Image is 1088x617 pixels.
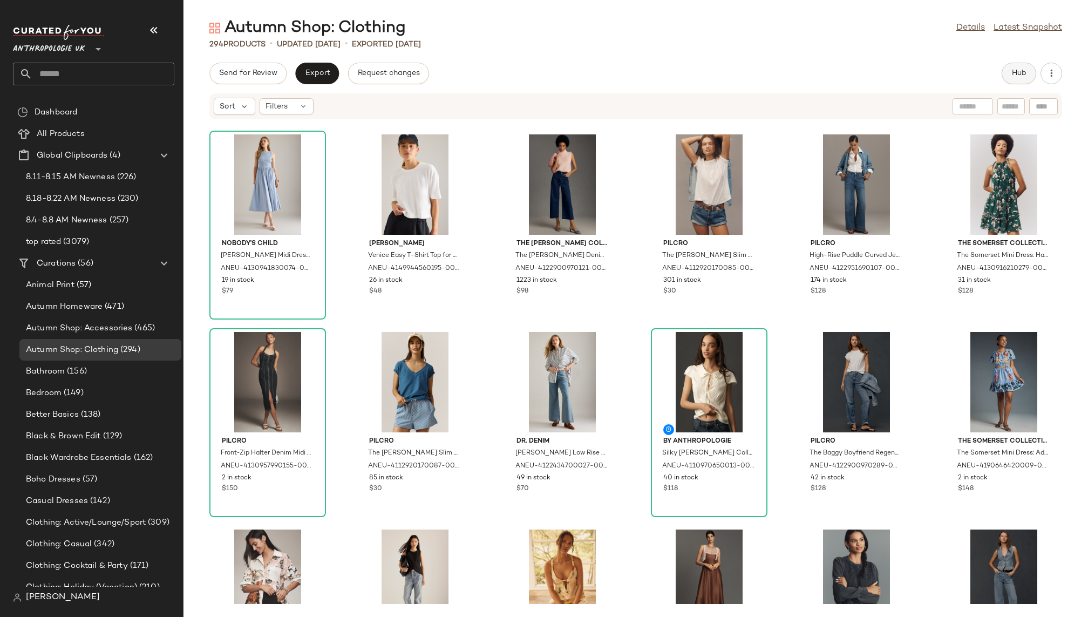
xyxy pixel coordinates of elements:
[515,449,607,458] span: [PERSON_NAME] Low Rise Flare Jeans for Women in Blue, Cotton, Size 30 by Dr. Denim at Anthropologie
[810,264,901,274] span: ANEU-4122951690107-000-093
[958,437,1050,446] span: The Somerset Collection by Anthropologie
[369,287,382,296] span: $48
[277,39,341,50] p: updated [DATE]
[26,495,88,507] span: Casual Dresses
[958,484,974,494] span: $148
[101,430,123,443] span: (129)
[369,239,461,249] span: [PERSON_NAME]
[26,279,74,291] span: Animal Print
[958,473,988,483] span: 2 in stock
[118,344,140,356] span: (294)
[516,276,557,286] span: 1223 in stock
[361,332,470,432] img: 4112920170087_043_b
[662,462,754,471] span: ANEU-4110970650013-000-011
[26,409,79,421] span: Better Basics
[369,437,461,446] span: Pilcro
[115,193,139,205] span: (230)
[811,473,845,483] span: 42 in stock
[662,449,754,458] span: Silky [PERSON_NAME] Collared Blouse for Women in White, Viscose, Size XL by Anthropologie
[994,22,1062,35] a: Latest Snapshot
[958,287,973,296] span: $128
[663,276,701,286] span: 301 in stock
[26,214,107,227] span: 8.4-8.8 AM Newness
[810,462,901,471] span: ANEU-4122900970289-000-093
[26,581,137,594] span: Clothing: Holiday (Vacation)
[65,365,87,378] span: (156)
[209,39,266,50] div: Products
[515,264,607,274] span: ANEU-4122900970121-000-040
[352,39,421,50] p: Exported [DATE]
[368,251,460,261] span: Venice Easy T-Shirt Top for Women in White, Cotton/Elastane/Modal, Size Small by [PERSON_NAME] at...
[811,287,826,296] span: $128
[132,452,153,464] span: (162)
[26,473,80,486] span: Boho Dresses
[662,264,754,274] span: ANEU-4112920170085-000-010
[209,63,287,84] button: Send for Review
[810,449,901,458] span: The Baggy Boyfriend Regenerative Cotton Mid-Rise Relaxed Jeans for Women in Blue, Size 23 by Pilc...
[132,322,155,335] span: (465)
[1011,69,1026,78] span: Hub
[655,332,764,432] img: 4110970650013_011_b
[222,437,314,446] span: Pilcro
[222,276,254,286] span: 19 in stock
[304,69,330,78] span: Export
[13,37,85,56] span: Anthropologie UK
[26,365,65,378] span: Bathroom
[222,287,233,296] span: $79
[348,63,429,84] button: Request changes
[957,251,1049,261] span: The Somerset Mini Dress: Halter Edition for Women, Viscose, Size 2XS by Anthropologie
[368,462,460,471] span: ANEU-4112920170087-000-043
[88,495,110,507] span: (142)
[508,134,617,235] img: 4122900970121_040_b
[811,484,826,494] span: $128
[508,332,617,432] img: 4122434700027_093_e
[209,40,223,49] span: 294
[369,473,403,483] span: 85 in stock
[345,38,348,51] span: •
[663,287,676,296] span: $30
[13,25,105,40] img: cfy_white_logo.C9jOOHJF.svg
[663,484,678,494] span: $118
[957,449,1049,458] span: The Somerset Mini Dress: Adaptive Edition for Women in Purple, Cotton/Rayon, Size M ad by Anthrop...
[516,239,608,249] span: The [PERSON_NAME] Collection by [PERSON_NAME]
[26,236,61,248] span: top rated
[1002,63,1036,84] button: Hub
[515,462,607,471] span: ANEU-4122434700027-000-093
[37,128,85,140] span: All Products
[209,17,406,39] div: Autumn Shop: Clothing
[369,276,403,286] span: 26 in stock
[26,517,146,529] span: Clothing: Active/Lounge/Sport
[802,332,911,432] img: 4122900970289_093_b
[515,251,607,261] span: The [PERSON_NAME] Denim Cropped Wide-Leg Jeans by Maeve for Women in Blue, Cotton/Elastane/Lyocel...
[61,236,89,248] span: (3079)
[26,387,62,399] span: Bedroom
[516,484,529,494] span: $70
[17,107,28,118] img: svg%3e
[949,332,1058,432] img: 4130646420009_056_e
[361,134,470,235] img: 4149944560195_010_e4
[357,69,420,78] span: Request changes
[516,437,608,446] span: Dr. Denim
[26,591,100,604] span: [PERSON_NAME]
[146,517,169,529] span: (309)
[222,473,251,483] span: 2 in stock
[958,239,1050,249] span: The Somerset Collection by Anthropologie
[209,23,220,33] img: svg%3e
[221,251,312,261] span: [PERSON_NAME] Midi Dress for Women in Blue, Cotton, Size Uk 8 by Nobody's Child at Anthropologie
[957,264,1049,274] span: ANEU-4130916210279-000-037
[80,473,98,486] span: (57)
[811,276,847,286] span: 174 in stock
[107,150,120,162] span: (4)
[663,473,698,483] span: 40 in stock
[128,560,149,572] span: (171)
[26,538,92,551] span: Clothing: Casual
[213,134,322,235] img: 4130941830074_045_e2
[74,279,92,291] span: (57)
[516,287,528,296] span: $98
[115,171,137,184] span: (226)
[958,276,991,286] span: 31 in stock
[221,462,312,471] span: ANEU-4130957990155-000-091
[368,449,460,458] span: The [PERSON_NAME] Slim Crew Neck Cotton-Slub T-Shirt: V-Neck Edition Top for Women in Blue, Size ...
[26,322,132,335] span: Autumn Shop: Accessories
[37,150,107,162] span: Global Clipboards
